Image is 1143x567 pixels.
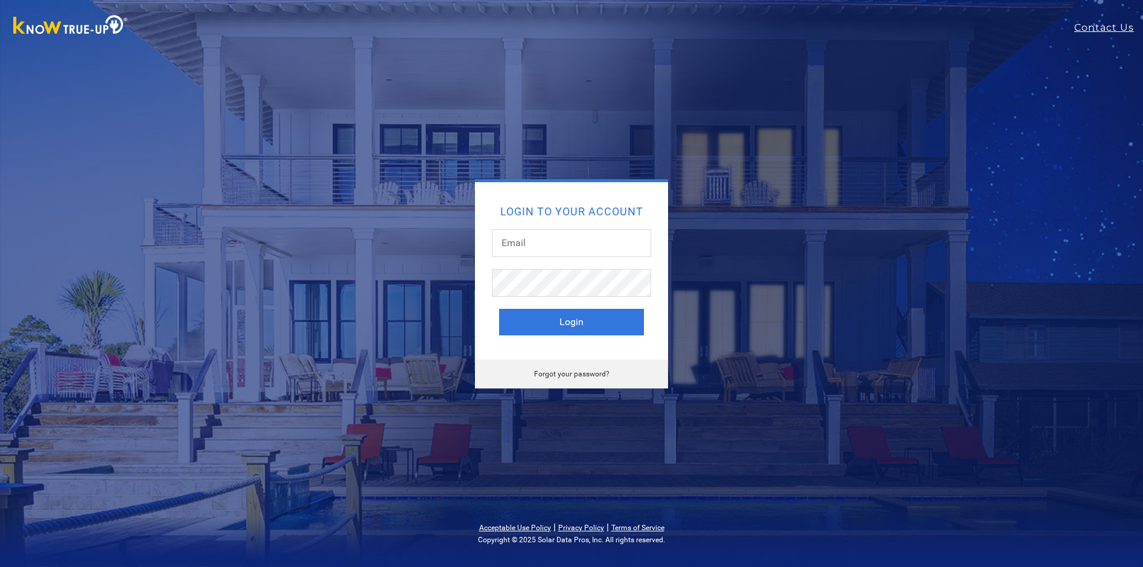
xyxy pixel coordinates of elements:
button: Login [499,309,644,335]
input: Email [492,229,651,257]
a: Forgot your password? [534,370,610,378]
span: | [553,521,556,533]
img: Know True-Up [7,13,134,40]
a: Terms of Service [611,524,664,532]
a: Contact Us [1074,21,1143,35]
span: | [607,521,609,533]
a: Acceptable Use Policy [479,524,551,532]
h2: Login to your account [499,206,644,217]
a: Privacy Policy [558,524,604,532]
